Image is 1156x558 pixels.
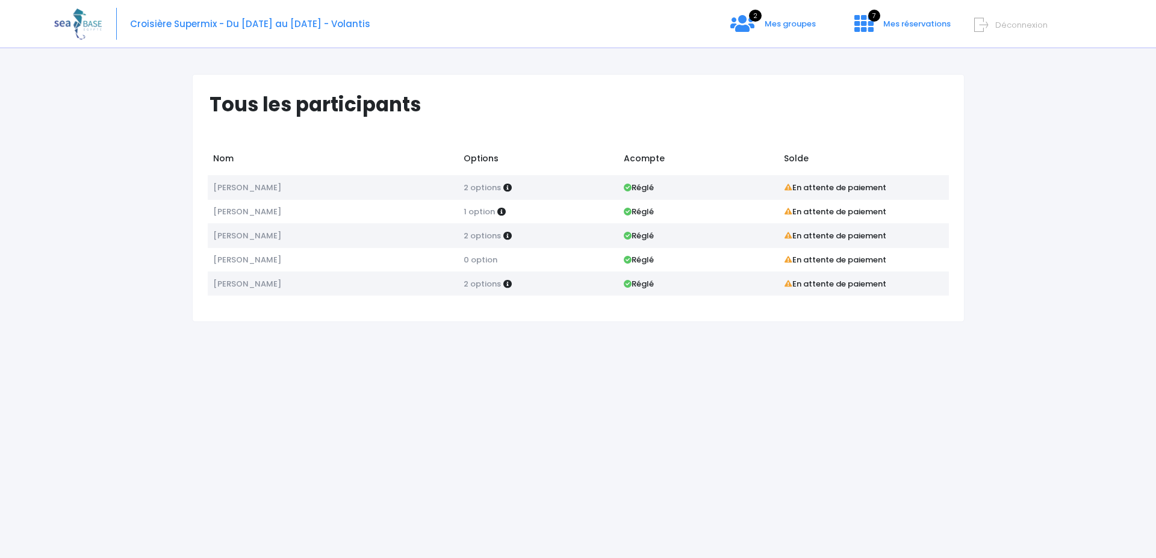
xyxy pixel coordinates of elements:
[210,93,958,116] h1: Tous les participants
[213,254,281,265] span: [PERSON_NAME]
[213,230,281,241] span: [PERSON_NAME]
[845,22,958,34] a: 7 Mes réservations
[778,146,949,175] td: Solde
[995,19,1048,31] span: Déconnexion
[624,206,654,217] strong: Réglé
[458,146,618,175] td: Options
[464,254,497,265] span: 0 option
[765,18,816,29] span: Mes groupes
[618,146,778,175] td: Acompte
[624,278,654,290] strong: Réglé
[464,206,495,217] span: 1 option
[464,182,501,193] span: 2 options
[784,278,886,290] strong: En attente de paiement
[464,230,501,241] span: 2 options
[784,206,886,217] strong: En attente de paiement
[883,18,951,29] span: Mes réservations
[624,182,654,193] strong: Réglé
[213,278,281,290] span: [PERSON_NAME]
[868,10,880,22] span: 7
[784,230,886,241] strong: En attente de paiement
[784,254,886,265] strong: En attente de paiement
[624,230,654,241] strong: Réglé
[130,17,370,30] span: Croisière Supermix - Du [DATE] au [DATE] - Volantis
[749,10,762,22] span: 2
[624,254,654,265] strong: Réglé
[208,146,458,175] td: Nom
[464,278,501,290] span: 2 options
[784,182,886,193] strong: En attente de paiement
[721,22,825,34] a: 2 Mes groupes
[213,182,281,193] span: [PERSON_NAME]
[213,206,281,217] span: [PERSON_NAME]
